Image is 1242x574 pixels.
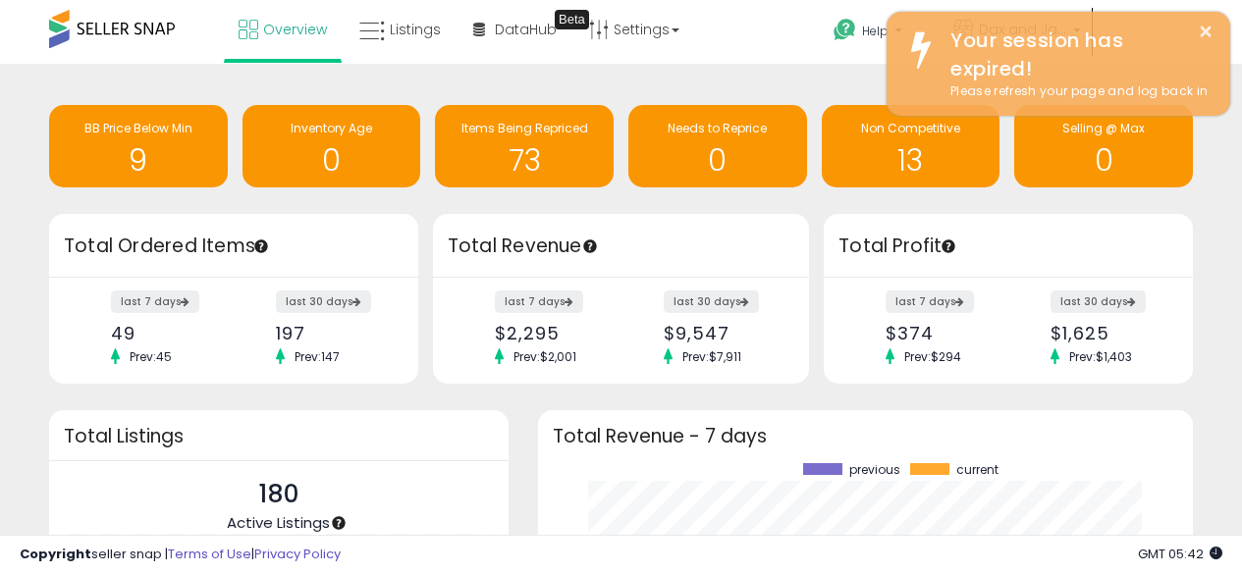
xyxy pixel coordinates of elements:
[862,23,889,39] span: Help
[838,233,1178,260] h3: Total Profit
[20,545,91,563] strong: Copyright
[664,290,759,313] label: last 30 days
[276,323,384,343] div: 197
[822,105,1000,187] a: Non Competitive 13
[168,545,251,563] a: Terms of Use
[1062,120,1145,136] span: Selling @ Max
[448,233,794,260] h3: Total Revenue
[252,237,270,255] div: Tooltip anchor
[818,3,936,64] a: Help
[1059,348,1142,365] span: Prev: $1,403
[1014,105,1193,187] a: Selling @ Max 0
[227,476,330,513] p: 180
[936,26,1215,82] div: Your session has expired!
[64,429,494,444] h3: Total Listings
[956,463,999,477] span: current
[673,348,751,365] span: Prev: $7,911
[330,514,348,532] div: Tooltip anchor
[84,120,192,136] span: BB Price Below Min
[1024,144,1183,177] h1: 0
[243,105,421,187] a: Inventory Age 0
[111,323,219,343] div: 49
[252,144,411,177] h1: 0
[64,233,404,260] h3: Total Ordered Items
[1198,20,1214,44] button: ×
[555,10,589,29] div: Tooltip anchor
[1138,545,1222,563] span: 2025-09-9 05:42 GMT
[1051,323,1159,343] div: $1,625
[861,120,960,136] span: Non Competitive
[445,144,604,177] h1: 73
[390,20,441,39] span: Listings
[886,290,974,313] label: last 7 days
[495,290,583,313] label: last 7 days
[833,18,857,42] i: Get Help
[227,512,330,533] span: Active Listings
[276,290,371,313] label: last 30 days
[553,429,1178,444] h3: Total Revenue - 7 days
[495,323,606,343] div: $2,295
[120,348,182,365] span: Prev: 45
[285,348,350,365] span: Prev: 147
[886,323,994,343] div: $374
[461,120,588,136] span: Items Being Repriced
[936,82,1215,101] div: Please refresh your page and log back in
[894,348,971,365] span: Prev: $294
[1051,290,1146,313] label: last 30 days
[291,120,372,136] span: Inventory Age
[59,144,218,177] h1: 9
[254,545,341,563] a: Privacy Policy
[849,463,900,477] span: previous
[638,144,797,177] h1: 0
[20,546,341,564] div: seller snap | |
[664,323,775,343] div: $9,547
[940,237,957,255] div: Tooltip anchor
[504,348,586,365] span: Prev: $2,001
[49,105,228,187] a: BB Price Below Min 9
[832,144,991,177] h1: 13
[435,105,614,187] a: Items Being Repriced 73
[111,290,199,313] label: last 7 days
[263,20,327,39] span: Overview
[581,237,599,255] div: Tooltip anchor
[628,105,807,187] a: Needs to Reprice 0
[668,120,767,136] span: Needs to Reprice
[495,20,557,39] span: DataHub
